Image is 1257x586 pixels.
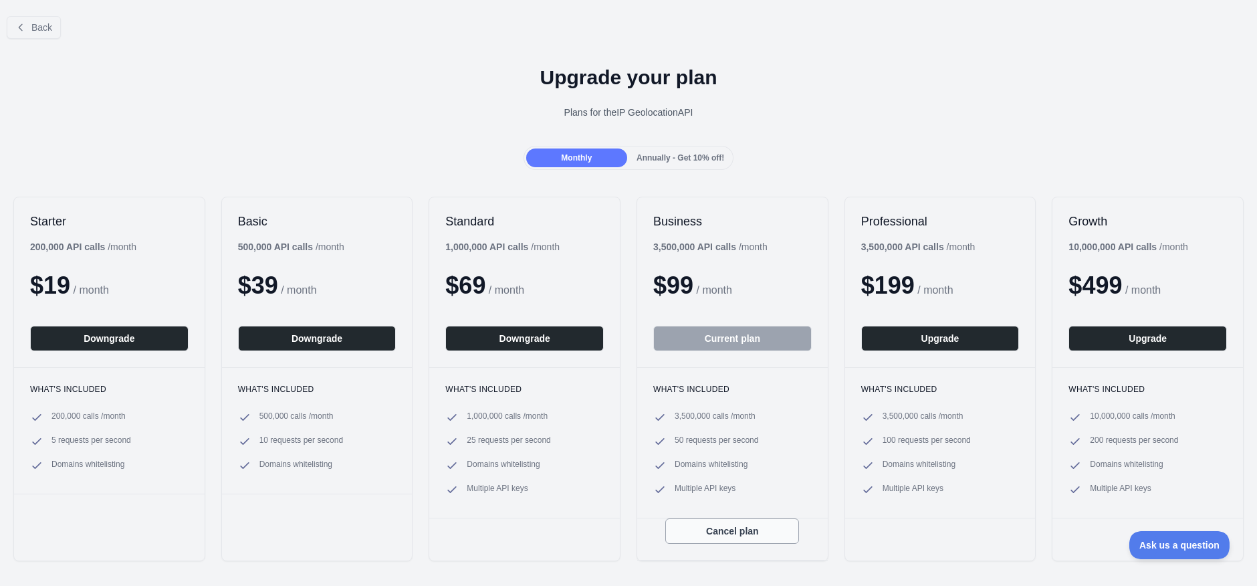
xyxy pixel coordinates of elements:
[653,213,812,229] h2: Business
[861,241,944,252] b: 3,500,000 API calls
[445,241,528,252] b: 1,000,000 API calls
[653,241,736,252] b: 3,500,000 API calls
[861,213,1020,229] h2: Professional
[1129,531,1230,559] iframe: Toggle Customer Support
[653,240,768,254] div: / month
[445,213,604,229] h2: Standard
[861,240,976,254] div: / month
[445,240,560,254] div: / month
